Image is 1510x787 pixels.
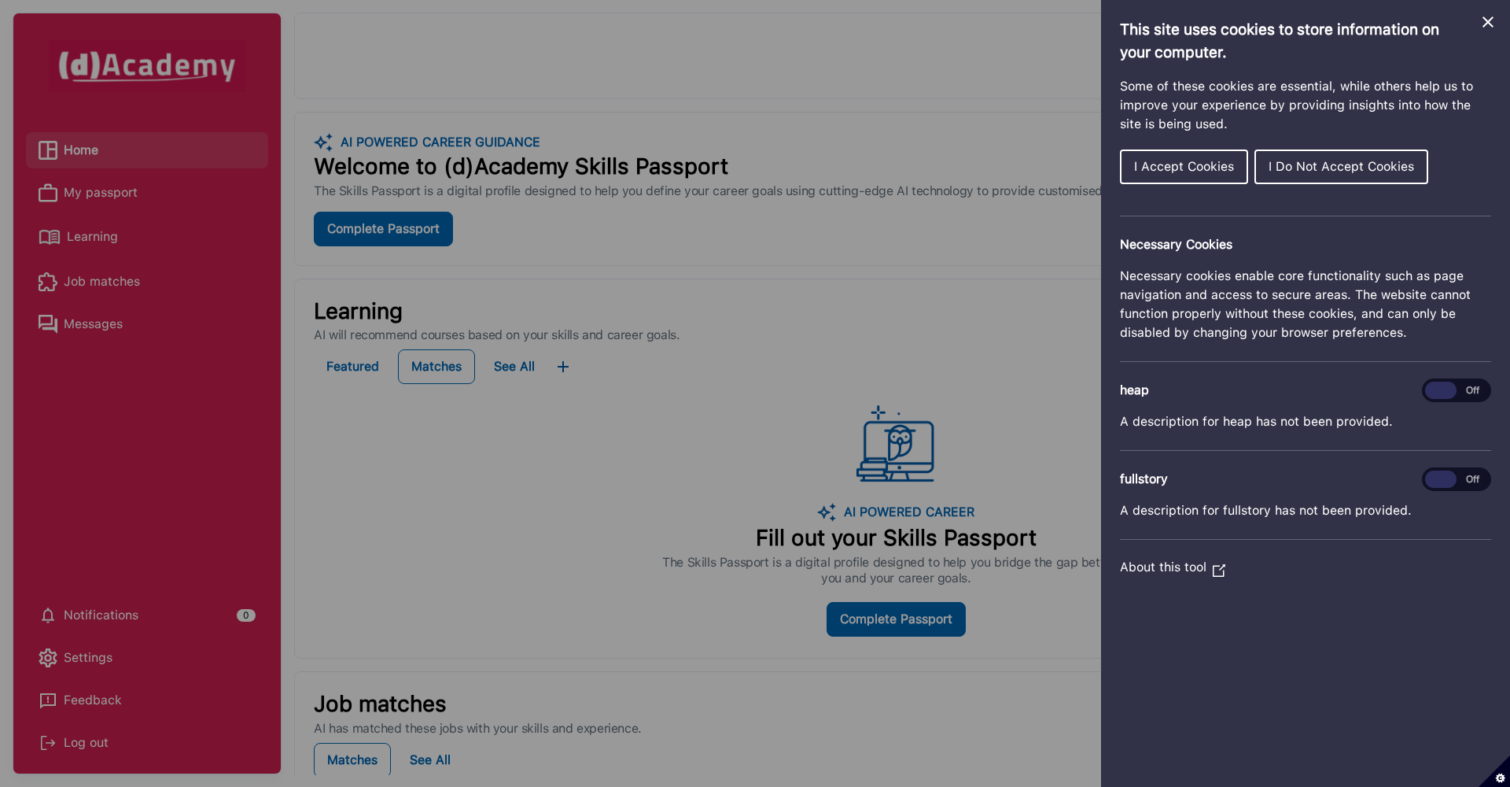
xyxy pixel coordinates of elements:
[1269,159,1414,174] span: I Do Not Accept Cookies
[1134,159,1234,174] span: I Accept Cookies
[1120,235,1491,254] h2: Necessary Cookies
[1120,19,1491,65] h1: This site uses cookies to store information on your computer.
[1120,501,1491,520] p: A description for fullstory has not been provided.
[1120,150,1248,184] button: I Accept Cookies
[1425,471,1457,488] span: On
[1479,756,1510,787] button: Set cookie preferences
[1120,412,1491,431] p: A description for heap has not been provided.
[1479,13,1497,31] button: Close Cookie Control
[1457,382,1488,399] span: Off
[1120,470,1491,489] h3: fullstory
[1254,150,1428,184] button: I Do Not Accept Cookies
[1120,381,1491,400] h3: heap
[1120,77,1491,134] p: Some of these cookies are essential, while others help us to improve your experience by providing...
[1425,382,1457,399] span: On
[1120,560,1225,575] a: About this tool
[1120,267,1491,342] p: Necessary cookies enable core functionality such as page navigation and access to secure areas. T...
[1457,471,1488,488] span: Off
